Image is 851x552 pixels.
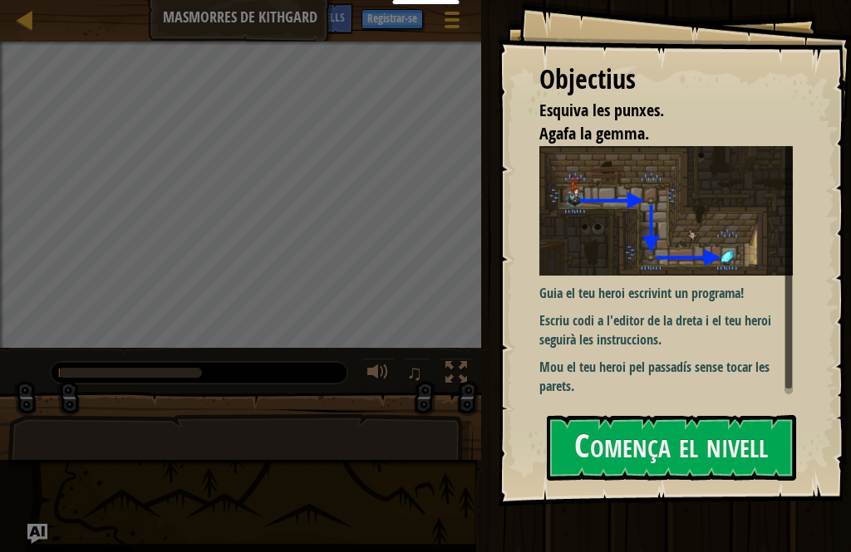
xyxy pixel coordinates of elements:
[519,122,789,146] li: Agafa la gemma.
[539,284,793,303] p: Guia el teu heroi escrivint un programa!
[539,146,793,276] img: Dungeons of kithgard
[539,61,793,99] div: Objectius
[440,358,473,392] button: Toggle fullscreen
[256,9,284,25] span: Ask AI
[431,3,473,42] button: Mostrar menú del joc
[403,358,431,392] button: ♫
[248,3,293,34] button: Ask AI
[27,524,47,544] button: Ask AI
[301,9,345,25] span: Consells
[539,99,664,121] span: Esquiva les punxes.
[547,415,796,481] button: Comença el nivell
[519,99,789,123] li: Esquiva les punxes.
[362,358,395,392] button: Ajustar volum
[406,360,423,385] span: ♫
[539,358,793,396] p: Mou el teu heroi pel passadís sense tocar les parets.
[539,122,649,144] span: Agafa la gemma.
[539,311,793,349] p: Escriu codi a l'editor de la dreta i el teu heroi seguirà les instruccions.
[362,9,423,29] button: Registrar-se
